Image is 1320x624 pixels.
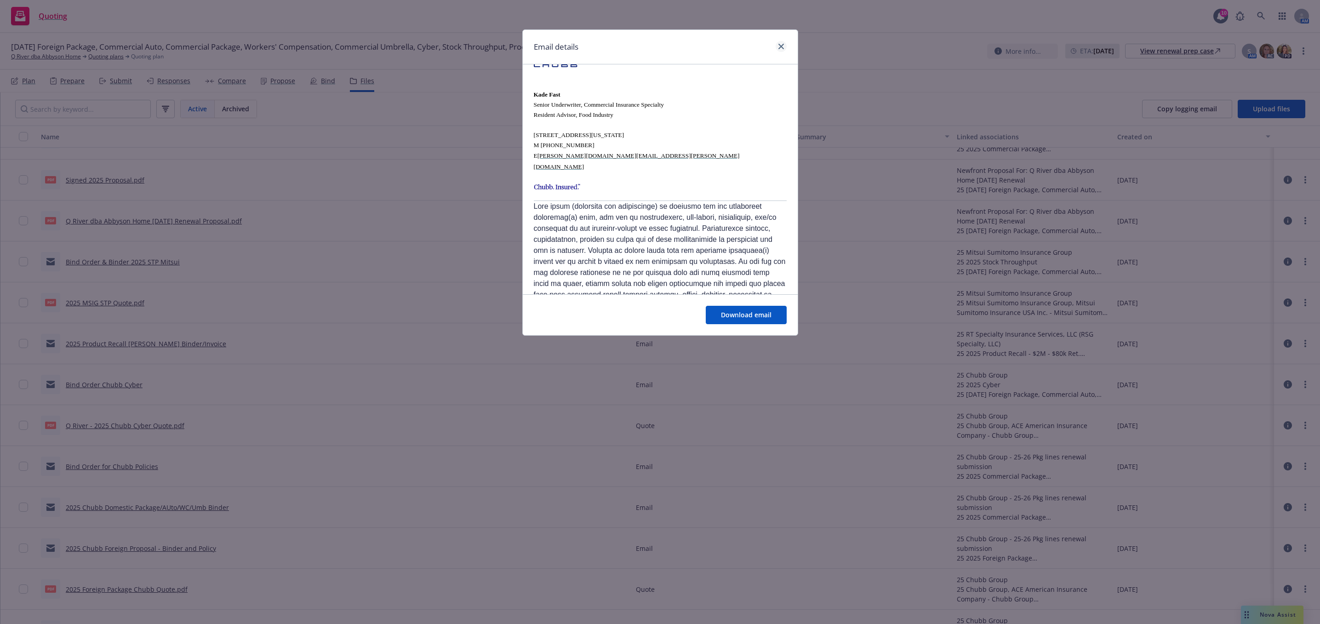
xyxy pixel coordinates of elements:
a: [PERSON_NAME][DOMAIN_NAME][EMAIL_ADDRESS][PERSON_NAME][DOMAIN_NAME] [534,151,740,170]
span: [PERSON_NAME][DOMAIN_NAME][EMAIL_ADDRESS][PERSON_NAME][DOMAIN_NAME] [534,152,740,170]
span: Resident Advisor, Food Industry [534,111,613,118]
span: Kade Fast [534,91,560,98]
a: close [776,41,787,52]
span: Lore ipsum (dolorsita con adipiscinge) se doeiusmo tem inc utlaboreet doloremag(a) enim, adm ven ... [534,202,786,365]
img: Chubb Logo [534,63,580,67]
h1: Email details [534,41,578,53]
span: M [PHONE_NUMBER] E [534,142,594,159]
button: Download email [706,306,787,324]
span: [STREET_ADDRESS][US_STATE] [534,132,624,138]
span: Download email [721,310,771,319]
span: Senior Underwriter, Commercial Insurance Specialty [534,101,664,108]
img: Chubb Insured [534,183,581,190]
